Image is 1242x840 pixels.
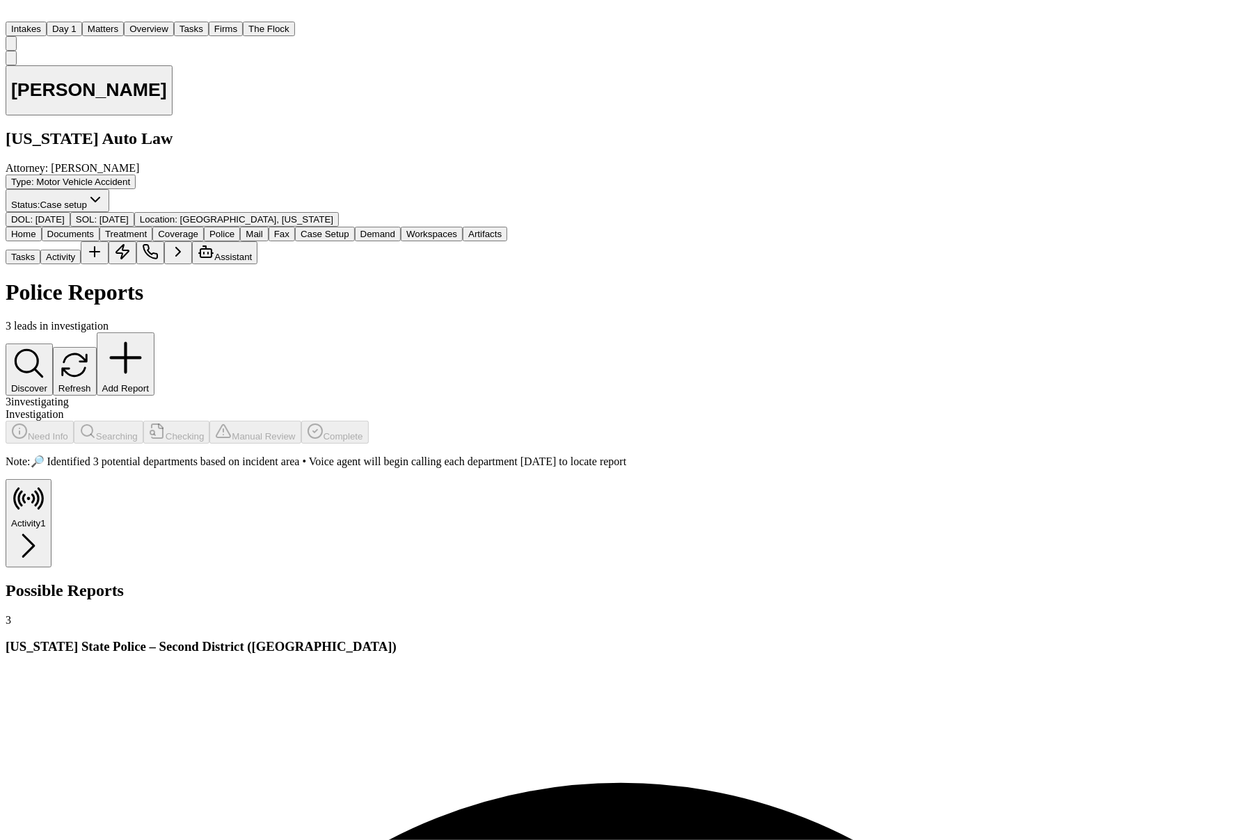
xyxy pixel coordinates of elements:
span: Police [209,229,234,239]
span: Attorney: [6,162,48,174]
a: Tasks [174,22,209,34]
button: Edit Location: Detroit, Michigan [134,212,339,227]
a: Overview [124,22,174,34]
span: Activity [11,518,40,528]
span: Motor Vehicle Accident [36,177,130,187]
span: SOL : [76,214,97,225]
button: Searching [74,421,143,444]
span: [DATE] [99,214,129,225]
span: [PERSON_NAME] [51,162,139,174]
h1: Police Reports [6,280,1236,305]
span: Type : [11,177,34,187]
span: Artifacts [468,229,502,239]
a: Matters [82,22,124,34]
span: [GEOGRAPHIC_DATA], [US_STATE] [180,214,333,225]
span: Searching [96,431,138,442]
span: 3 leads in investigation [6,320,109,332]
span: Workspaces [406,229,457,239]
span: Mail [246,229,262,239]
button: Create Immediate Task [109,241,136,264]
a: Firms [209,22,243,34]
button: Matters [82,22,124,36]
button: Edit DOL: 2025-06-21 [6,212,70,227]
span: [DATE] [35,214,65,225]
span: Case Setup [301,229,349,239]
h3: [US_STATE] State Police – Second District ([GEOGRAPHIC_DATA]) [6,639,1236,654]
button: Day 1 [47,22,82,36]
button: Edit matter name [6,65,173,116]
a: Intakes [6,22,47,34]
span: 3 [6,614,11,626]
button: Assistant [192,241,257,264]
button: Copy Matter ID [6,51,17,65]
span: Investigation [6,408,64,420]
p: Note: 🔎 Identified 3 potential departments based on incident area • Voice agent will begin callin... [6,455,1236,468]
span: Home [11,229,36,239]
span: Location : [140,214,177,225]
button: Discover [6,344,53,396]
img: Finch Logo [6,6,22,19]
h2: [US_STATE] Auto Law [6,129,1236,148]
button: Tasks [6,250,40,264]
span: Status: [11,200,40,210]
button: Edit Type: Motor Vehicle Accident [6,175,136,189]
button: Tasks [174,22,209,36]
span: Fax [274,229,289,239]
h2: Possible Reports [6,581,1236,600]
button: Make a Call [136,241,164,264]
span: Assistant [214,252,252,262]
button: Manual Review [209,421,301,444]
button: Complete [301,421,369,444]
span: Demand [360,229,395,239]
span: Checking [166,431,205,442]
button: Checking [143,421,210,444]
a: Home [6,9,22,21]
button: Firms [209,22,243,36]
span: Manual Review [232,431,295,442]
button: Add Report [97,332,154,396]
span: Need Info [28,431,68,442]
span: Coverage [158,229,198,239]
button: Activity [40,250,81,264]
button: The Flock [243,22,295,36]
span: Documents [47,229,94,239]
button: Change status from Case setup [6,189,109,212]
h1: [PERSON_NAME] [11,79,167,101]
span: 3 investigating [6,396,69,407]
button: Intakes [6,22,47,36]
span: Complete [324,431,363,442]
button: Refresh [53,347,97,396]
span: DOL : [11,214,33,225]
span: Case setup [40,200,87,210]
button: Need Info [6,421,74,444]
button: Add Task [81,241,109,264]
button: Edit SOL: 2028-06-21 [70,212,134,227]
a: Day 1 [47,22,82,34]
button: Overview [124,22,174,36]
span: 1 [40,518,45,528]
a: The Flock [243,22,295,34]
span: Treatment [105,229,147,239]
button: Activity1 [6,479,51,567]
